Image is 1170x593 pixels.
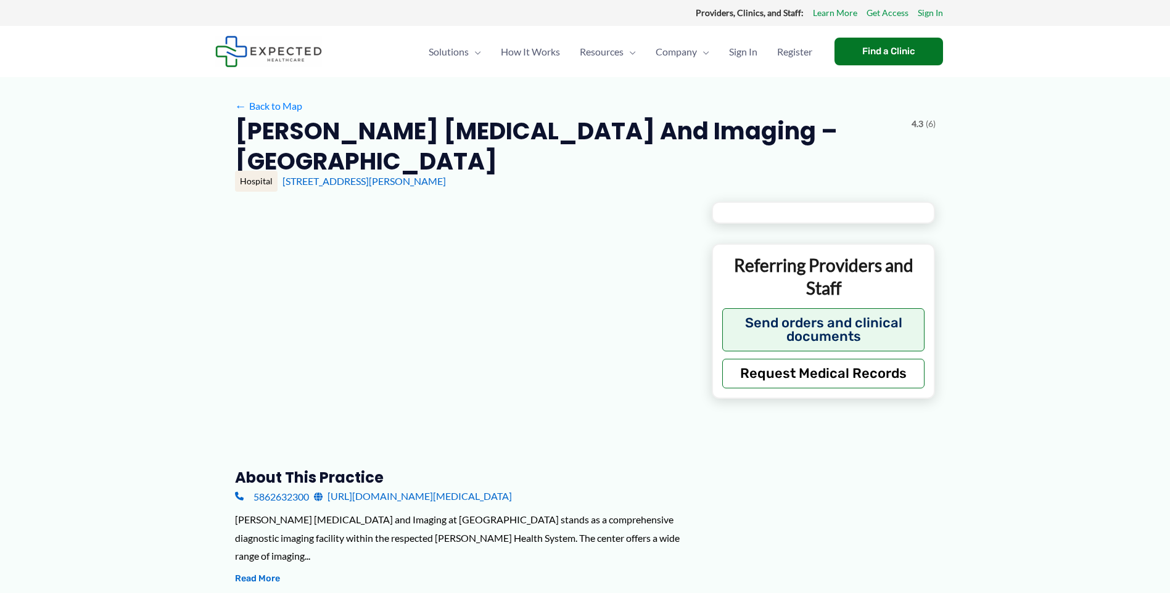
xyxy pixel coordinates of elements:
[867,5,908,21] a: Get Access
[697,30,709,73] span: Menu Toggle
[624,30,636,73] span: Menu Toggle
[834,38,943,65] a: Find a Clinic
[918,5,943,21] a: Sign In
[722,359,925,388] button: Request Medical Records
[314,487,512,505] a: [URL][DOMAIN_NAME][MEDICAL_DATA]
[419,30,491,73] a: SolutionsMenu Toggle
[235,116,902,177] h2: [PERSON_NAME] [MEDICAL_DATA] and Imaging – [GEOGRAPHIC_DATA]
[722,308,925,351] button: Send orders and clinical documents
[235,571,280,586] button: Read More
[926,116,936,132] span: (6)
[767,30,822,73] a: Register
[235,97,302,115] a: ←Back to Map
[491,30,570,73] a: How It Works
[429,30,469,73] span: Solutions
[570,30,646,73] a: ResourcesMenu Toggle
[235,510,692,565] div: [PERSON_NAME] [MEDICAL_DATA] and Imaging at [GEOGRAPHIC_DATA] stands as a comprehensive diagnosti...
[729,30,757,73] span: Sign In
[722,254,925,299] p: Referring Providers and Staff
[912,116,923,132] span: 4.3
[656,30,697,73] span: Company
[235,100,247,112] span: ←
[646,30,719,73] a: CompanyMenu Toggle
[215,36,322,67] img: Expected Healthcare Logo - side, dark font, small
[282,175,446,187] a: [STREET_ADDRESS][PERSON_NAME]
[501,30,560,73] span: How It Works
[719,30,767,73] a: Sign In
[235,468,692,487] h3: About this practice
[813,5,857,21] a: Learn More
[419,30,822,73] nav: Primary Site Navigation
[580,30,624,73] span: Resources
[235,171,278,192] div: Hospital
[696,7,804,18] strong: Providers, Clinics, and Staff:
[777,30,812,73] span: Register
[235,487,309,505] a: 5862632300
[469,30,481,73] span: Menu Toggle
